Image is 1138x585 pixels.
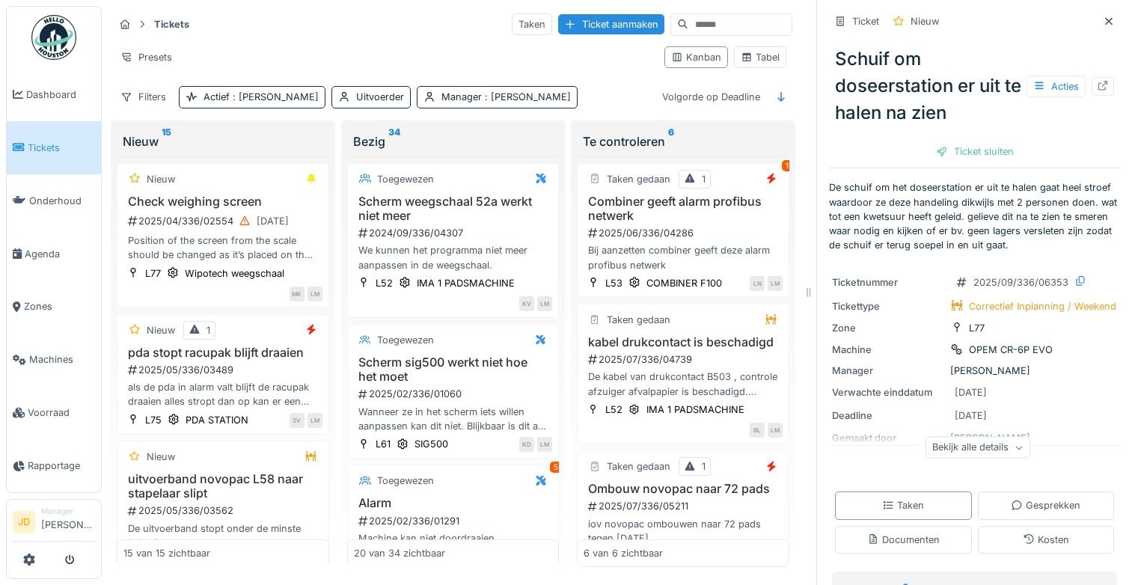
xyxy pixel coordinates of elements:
div: Deadline [832,408,944,423]
h3: Check weighing screen [123,195,322,209]
div: Acties [1027,76,1086,97]
div: [DATE] [955,385,987,399]
div: 15 van 15 zichtbaar [123,546,210,560]
div: Kanban [671,50,721,64]
div: Manager [832,364,944,378]
div: 2025/06/336/04286 [587,226,783,240]
a: Voorraad [7,386,101,439]
div: LM [308,413,322,428]
div: Machine kan niet doordraaien Valt altijd in alarm En er is geen probleem Wit licht knippert dan e... [354,531,553,560]
h3: Scherm sig500 werkt niet hoe het moet [354,355,553,384]
div: Ticket [852,14,879,28]
div: 20 van 34 zichtbaar [354,546,445,560]
div: iov novopac ombouwen naar 72 pads tegen [DATE] [584,517,783,545]
div: Taken gedaan [607,313,670,327]
div: Zone [832,321,944,335]
div: Nieuw [147,323,175,337]
div: LM [537,296,552,311]
div: Schuif om doseerstation er uit te halen na zien [829,40,1120,132]
sup: 15 [162,132,171,150]
div: SIG500 [414,437,448,451]
div: [DATE] [955,408,987,423]
div: LM [768,423,783,438]
h3: Alarm [354,496,553,510]
div: L61 [376,437,391,451]
div: We kunnen het programma niet meer aanpassen in de weegschaal. [354,243,553,272]
div: Bekijk alle details [926,437,1030,459]
div: Wanneer ze in het scherm iets willen aanpassen kan dit niet. Blijkbaar is dit al verschillende ke... [354,405,553,433]
div: 2025/05/336/03489 [126,363,322,377]
div: 2025/02/336/01291 [357,514,553,528]
div: 2024/09/336/04307 [357,226,553,240]
div: Presets [114,46,179,68]
div: L52 [376,276,393,290]
div: 2025/09/336/06353 [973,275,1068,290]
div: Filters [114,86,173,108]
div: OPEM CR-6P EVO [969,343,1053,357]
div: COMBINER F100 [646,276,722,290]
div: MK [290,287,305,301]
div: IMA 1 PADSMACHINE [646,402,744,417]
div: BL [750,423,765,438]
div: Nieuw [147,172,175,186]
div: Nieuw [147,450,175,464]
div: 6 van 6 zichtbaar [584,546,663,560]
h3: Combiner geeft alarm profibus netwerk [584,195,783,223]
div: LM [537,437,552,452]
div: Manager [441,90,571,104]
div: Taken [882,498,924,512]
span: Rapportage [28,459,95,473]
div: SV [290,413,305,428]
div: 1 [702,172,706,186]
div: LM [768,276,783,291]
div: Ticket aanmaken [558,14,664,34]
div: Te controleren [583,132,783,150]
span: Voorraad [28,405,95,420]
h3: Ombouw novopac naar 72 pads [584,482,783,496]
div: L53 [605,276,622,290]
img: Badge_color-CXgf-gQk.svg [31,15,76,60]
div: Documenten [867,533,940,547]
div: [PERSON_NAME] [832,364,1117,378]
div: 5 [550,462,562,473]
div: 2025/07/336/04739 [587,352,783,367]
div: Position of the screen from the scale should be changed as it’s placed on the line 72. At the mom... [123,233,322,262]
div: Taken [512,13,552,35]
div: 2025/05/336/03562 [126,503,322,518]
span: Tickets [28,141,95,155]
div: L75 [145,413,162,427]
span: Agenda [25,247,95,261]
div: KV [519,296,534,311]
div: Uitvoerder [356,90,404,104]
h3: uitvoerband novopac L58 naar stapelaar slipt [123,472,322,500]
sup: 34 [388,132,400,150]
div: L77 [145,266,161,281]
div: Toegewezen [377,333,434,347]
div: Manager [41,506,95,517]
div: Volgorde op Deadline [655,86,767,108]
h3: pda stopt racupak blijft draaien [123,346,322,360]
span: Dashboard [26,88,95,102]
div: 1 [702,459,706,474]
div: Bij aanzetten combiner geeft deze alarm profibus netwerk [584,243,783,272]
div: 1 [207,323,210,337]
div: 2025/04/336/02554 [126,212,322,230]
div: [DATE] [257,214,289,228]
div: 2025/02/336/01060 [357,387,553,401]
a: Zones [7,281,101,334]
div: Ticketnummer [832,275,944,290]
div: IMA 1 PADSMACHINE [417,276,515,290]
a: JD Manager[PERSON_NAME] [13,506,95,542]
div: Actief [204,90,319,104]
div: Kosten [1023,533,1069,547]
div: Bezig [353,132,554,150]
span: Onderhoud [29,194,95,208]
span: Zones [24,299,95,313]
p: De schuif om het doseerstation er uit te halen gaat heel stroef waardoor ze deze handeling dikwij... [829,180,1120,252]
div: Nieuw [911,14,939,28]
div: PDA STATION [186,413,248,427]
a: Machines [7,334,101,387]
div: als de pda in alarm valt blijft de racupak draaien alles stropt dan op kan er een sensor worden g... [123,380,322,408]
a: Onderhoud [7,174,101,227]
span: Machines [29,352,95,367]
